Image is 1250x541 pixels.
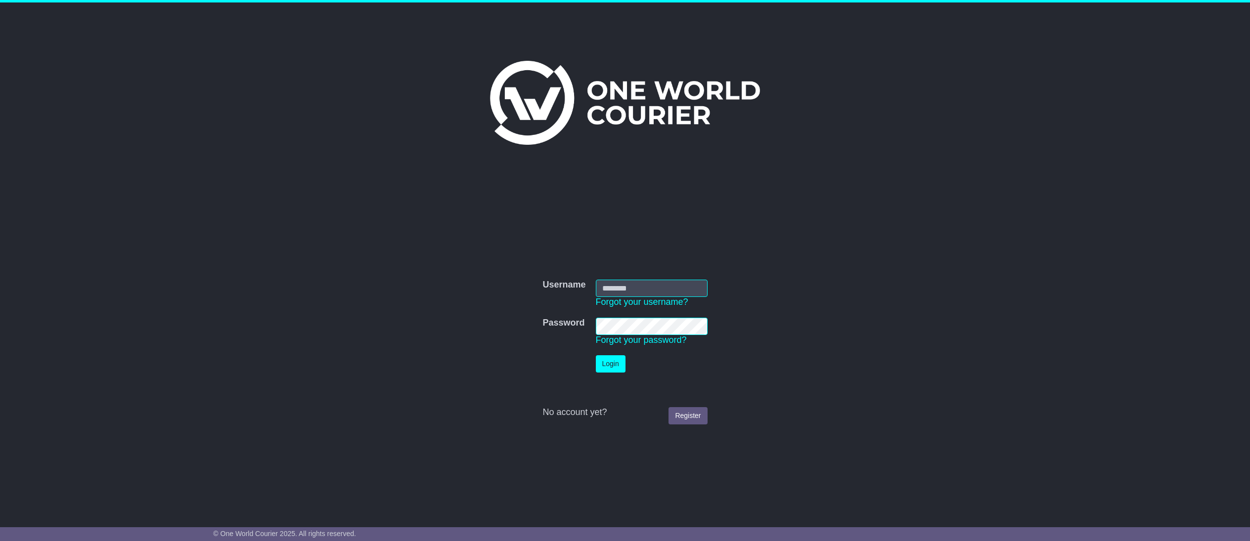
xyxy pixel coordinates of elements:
[596,335,687,345] a: Forgot your password?
[542,407,707,418] div: No account yet?
[596,297,688,307] a: Forgot your username?
[490,61,760,145] img: One World
[542,280,585,291] label: Username
[542,318,584,329] label: Password
[669,407,707,424] a: Register
[596,355,625,373] button: Login
[213,530,356,538] span: © One World Courier 2025. All rights reserved.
